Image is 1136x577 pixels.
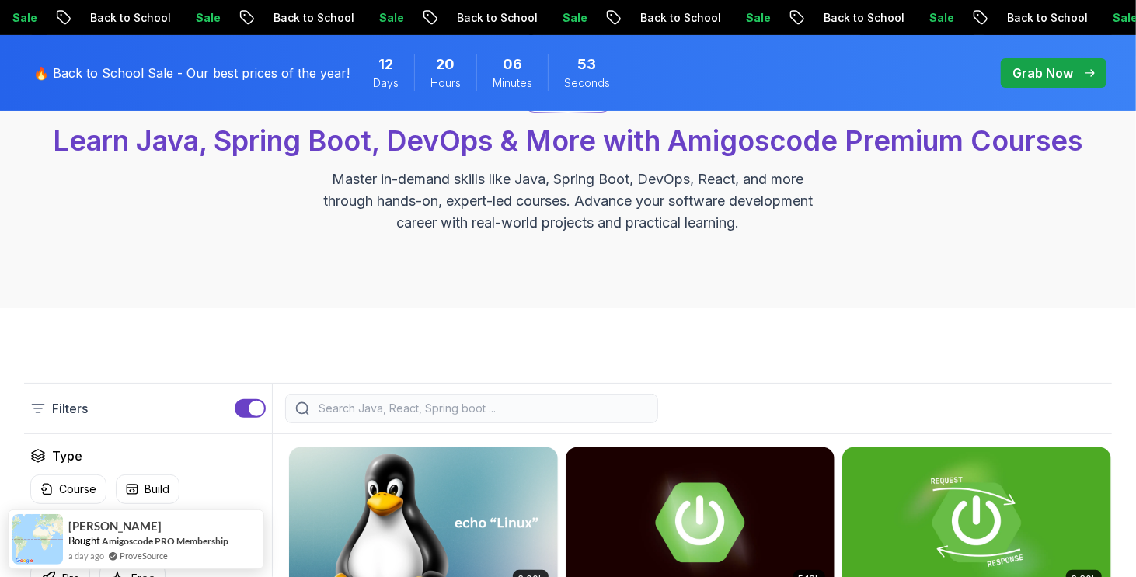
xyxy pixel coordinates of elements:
[116,474,179,504] button: Build
[437,54,455,75] span: 20 Hours
[1068,10,1118,26] p: Sale
[68,534,100,547] span: Bought
[702,10,751,26] p: Sale
[54,123,1083,158] span: Learn Java, Spring Boot, DevOps & More with Amigoscode Premium Courses
[307,169,829,234] p: Master in-demand skills like Java, Spring Boot, DevOps, React, and more through hands-on, expert-...
[373,75,399,91] span: Days
[152,10,201,26] p: Sale
[33,64,350,82] p: 🔥 Back to School Sale - Our best prices of the year!
[59,481,96,497] p: Course
[145,481,169,497] p: Build
[503,54,522,75] span: 6 Minutes
[518,10,568,26] p: Sale
[68,520,162,533] span: [PERSON_NAME]
[335,10,385,26] p: Sale
[578,54,597,75] span: 53 Seconds
[52,399,88,418] p: Filters
[102,535,228,547] a: Amigoscode PRO Membership
[68,549,104,562] span: a day ago
[12,514,63,565] img: provesource social proof notification image
[885,10,935,26] p: Sale
[430,75,461,91] span: Hours
[229,10,335,26] p: Back to School
[46,10,152,26] p: Back to School
[120,549,168,562] a: ProveSource
[30,474,106,504] button: Course
[1012,64,1073,82] p: Grab Now
[493,75,532,91] span: Minutes
[564,75,610,91] span: Seconds
[596,10,702,26] p: Back to School
[779,10,885,26] p: Back to School
[315,401,648,416] input: Search Java, React, Spring boot ...
[963,10,1068,26] p: Back to School
[378,54,393,75] span: 12 Days
[413,10,518,26] p: Back to School
[52,447,82,465] h2: Type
